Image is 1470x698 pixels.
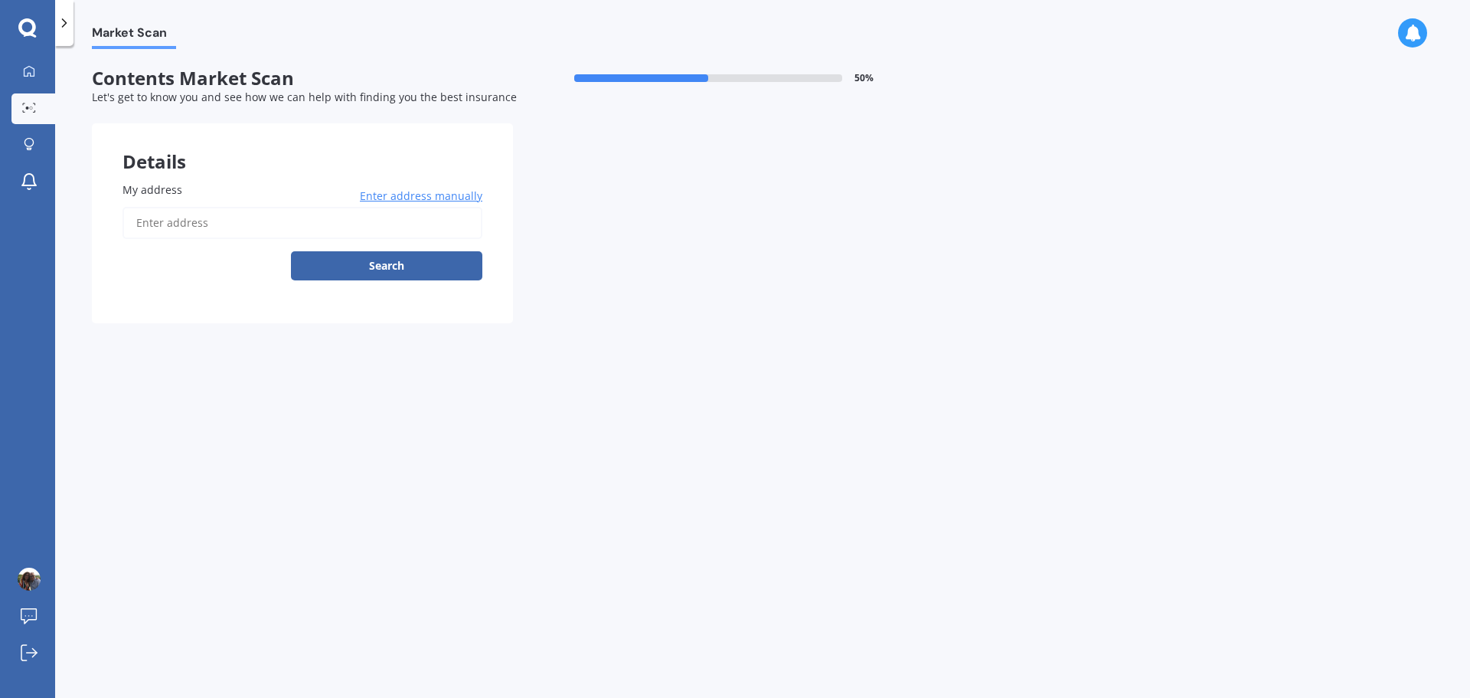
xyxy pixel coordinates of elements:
[291,251,482,280] button: Search
[360,188,482,204] span: Enter address manually
[92,90,517,104] span: Let's get to know you and see how we can help with finding you the best insurance
[92,25,176,46] span: Market Scan
[18,568,41,591] img: ACg8ocJ4sCfQsAgvOyZnn5MPlVp2q0nNMpvE5hhdlL5YcXorHn74yqeo=s96-c
[92,123,513,169] div: Details
[122,207,482,239] input: Enter address
[92,67,513,90] span: Contents Market Scan
[854,73,874,84] span: 50 %
[122,182,182,197] span: My address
